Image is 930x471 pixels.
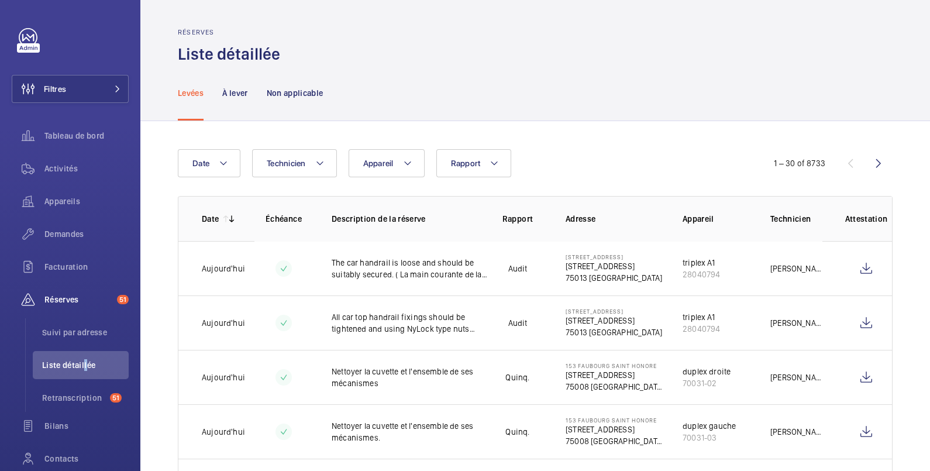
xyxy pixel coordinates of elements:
p: [PERSON_NAME] [770,317,822,329]
div: triplex A1 [683,311,720,323]
p: Nettoyer la cuvette et l'ensemble de ses mécanismes. [332,420,488,444]
p: Audit [508,317,528,329]
p: Rapport [497,213,539,225]
p: Aujourd'hui [202,317,245,329]
span: Date [192,159,209,168]
p: Description de la réserve [332,213,488,225]
p: Technicien [770,213,822,225]
button: Appareil [349,149,425,177]
button: Date [178,149,240,177]
div: 70031-03 [683,432,736,444]
h1: Liste détaillée [178,43,287,65]
span: Contacts [44,453,129,465]
span: Suivi par adresse [42,326,129,338]
p: 75013 [GEOGRAPHIC_DATA] [566,272,662,284]
div: 70031-02 [683,377,731,389]
p: Aujourd'hui [202,426,245,438]
span: Demandes [44,228,129,240]
p: All car top handrail fixings should be tightened and using NyLock type nuts (Toutes les fixations... [332,311,488,335]
p: Adresse [566,213,664,225]
p: Échéance [263,213,305,225]
p: 75008 [GEOGRAPHIC_DATA] [566,381,664,393]
p: Attestation [841,213,892,225]
p: 75008 [GEOGRAPHIC_DATA] [566,435,664,447]
span: Liste détaillée [42,359,129,371]
p: Nettoyer la cuvette et l'ensemble de ses mécanismes [332,366,488,389]
span: 51 [110,393,122,403]
span: Rapport [451,159,481,168]
p: Aujourd'hui [202,372,245,383]
p: [STREET_ADDRESS] [566,315,662,326]
span: Facturation [44,261,129,273]
span: Réserves [44,294,112,305]
div: 28040794 [683,269,720,280]
span: Filtres [44,83,66,95]
p: Quinq. [505,426,529,438]
span: Tableau de bord [44,130,129,142]
p: Audit [508,263,528,274]
p: [PERSON_NAME] [770,426,822,438]
div: 28040794 [683,323,720,335]
p: Non applicable [267,87,323,99]
p: 75013 [GEOGRAPHIC_DATA] [566,326,662,338]
p: [STREET_ADDRESS] [566,369,664,381]
span: Technicien [267,159,306,168]
p: The car handrail is loose and should be suitably secured. ( La main courante de la voiture est de... [332,257,488,280]
h2: Réserves [178,28,287,36]
span: 51 [117,295,129,304]
span: Appareil [363,159,394,168]
p: [STREET_ADDRESS] [566,253,662,260]
span: Activités [44,163,129,174]
button: Technicien [252,149,337,177]
p: [PERSON_NAME] [770,372,822,383]
p: [STREET_ADDRESS] [566,260,662,272]
div: duplex droite [683,366,731,377]
p: À lever [222,87,247,99]
span: Appareils [44,195,129,207]
p: Quinq. [505,372,529,383]
p: Date [202,213,219,225]
p: [PERSON_NAME] [770,263,822,274]
p: Aujourd'hui [202,263,245,274]
p: [STREET_ADDRESS] [566,308,662,315]
span: Bilans [44,420,129,432]
p: Levées [178,87,204,99]
div: triplex A1 [683,257,720,269]
p: Appareil [683,213,752,225]
button: Rapport [436,149,512,177]
p: 153 FAUBOURG SAINT HONORE [566,362,664,369]
div: 1 – 30 of 8733 [774,157,825,169]
span: Retranscription [42,392,105,404]
p: 153 FAUBOURG SAINT HONORE [566,417,664,424]
div: duplex gauche [683,420,736,432]
p: [STREET_ADDRESS] [566,424,664,435]
button: Filtres [12,75,129,103]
